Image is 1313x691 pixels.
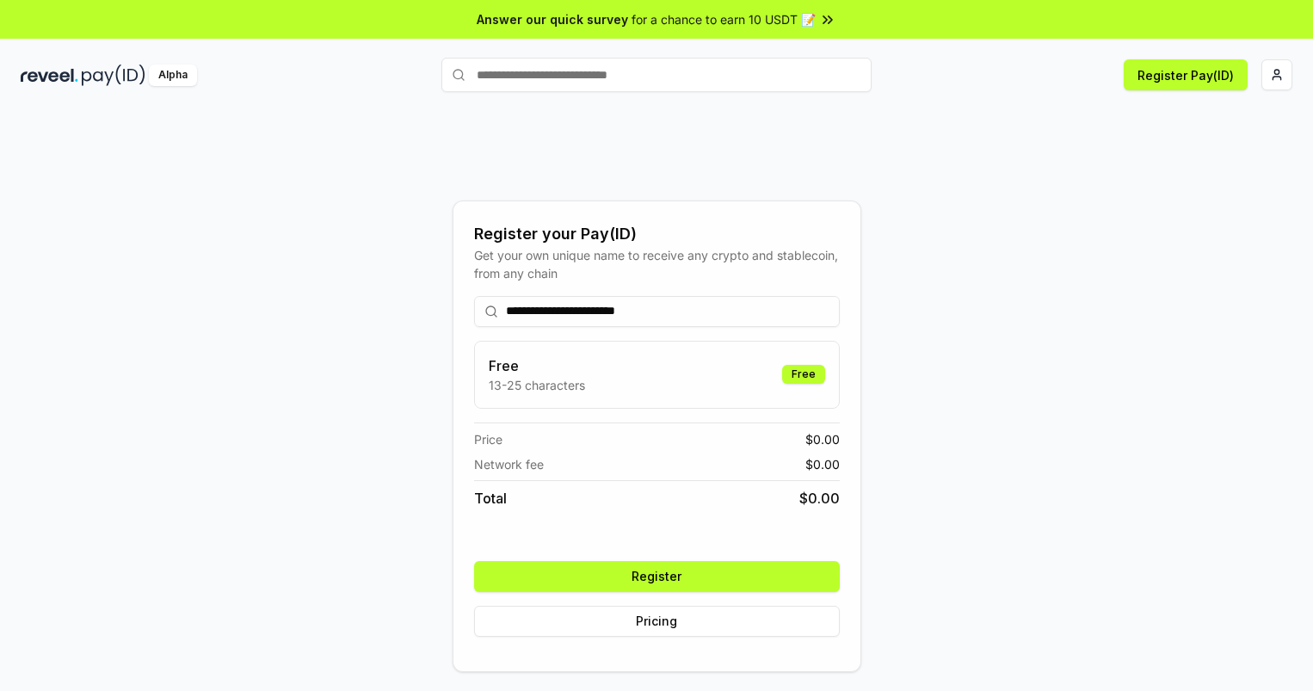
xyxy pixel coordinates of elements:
[149,65,197,86] div: Alpha
[799,488,840,509] span: $ 0.00
[474,222,840,246] div: Register your Pay(ID)
[782,365,825,384] div: Free
[489,355,585,376] h3: Free
[805,430,840,448] span: $ 0.00
[474,561,840,592] button: Register
[1124,59,1248,90] button: Register Pay(ID)
[805,455,840,473] span: $ 0.00
[474,488,507,509] span: Total
[474,606,840,637] button: Pricing
[477,10,628,28] span: Answer our quick survey
[474,246,840,282] div: Get your own unique name to receive any crypto and stablecoin, from any chain
[632,10,816,28] span: for a chance to earn 10 USDT 📝
[82,65,145,86] img: pay_id
[21,65,78,86] img: reveel_dark
[489,376,585,394] p: 13-25 characters
[474,430,502,448] span: Price
[474,455,544,473] span: Network fee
